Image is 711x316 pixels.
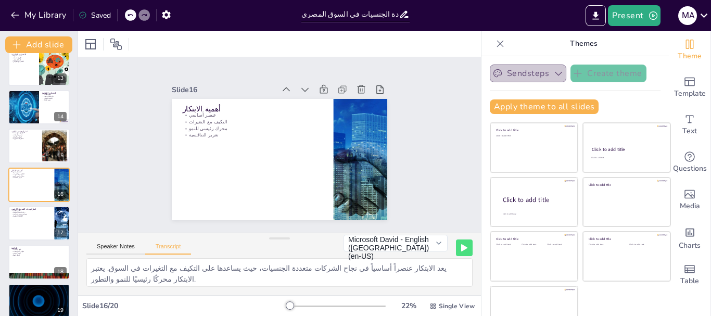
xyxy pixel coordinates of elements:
[11,252,67,255] p: تحقيق النجاح
[496,128,570,132] div: Click to add title
[11,57,36,59] p: اللوائح المحلية
[678,50,702,62] span: Theme
[396,301,421,311] div: 22 %
[669,219,710,256] div: Add charts and graphs
[11,134,39,136] p: تحسين العمليات
[54,189,67,199] div: 16
[673,163,707,174] span: Questions
[42,94,67,96] p: فهم العادات
[11,169,52,172] p: أهمية الابتكار
[42,95,67,97] p: بناء علاقات جيدة
[8,245,70,279] div: 18
[490,99,599,114] button: Apply theme to all slides
[11,212,52,214] p: زيادة الحصة السوقية
[11,60,36,62] p: التكيف مع القوانين
[591,157,661,159] div: Click to add text
[8,90,70,124] div: 14
[629,244,662,246] div: Click to add text
[11,59,36,61] p: تأثير الاستقرار
[194,93,324,156] p: تعزيز التنافسية
[669,144,710,181] div: Get real-time input from your audience
[8,129,70,163] div: 15
[679,240,701,251] span: Charts
[54,267,67,276] div: 18
[11,53,36,56] p: التحديات القانونية
[680,200,700,212] span: Media
[570,65,646,82] button: Create theme
[11,246,67,249] p: الخاتمة
[586,5,606,26] button: Export to PowerPoint
[11,136,39,138] p: التواصل الفعال
[42,97,67,99] p: التكيف الثقافي
[608,5,660,26] button: Present
[54,228,67,237] div: 17
[682,125,697,137] span: Text
[145,243,192,255] button: Transcript
[11,254,67,256] p: أهمية الفهم
[42,99,67,102] p: تعزيز النجاح
[5,36,72,53] button: Add slide
[503,196,569,205] div: Click to add title
[11,208,52,211] p: استراتيجيات التسويق الرقمي
[204,68,336,134] p: أهمية الابتكار
[11,177,52,179] p: تعزيز التنافسية
[8,7,71,23] button: My Library
[11,213,52,216] p: استخدام وسائل التواصل
[669,69,710,106] div: Add ready made slides
[79,10,111,20] div: Saved
[509,31,658,56] p: Themes
[589,244,621,246] div: Click to add text
[669,31,710,69] div: Change the overall theme
[199,81,329,144] p: التكيف مع التغيرات
[11,248,67,250] p: فهم التحديات
[496,237,570,241] div: Click to add title
[674,88,706,99] span: Template
[547,244,570,246] div: Click to add text
[669,181,710,219] div: Add images, graphics, shapes or video
[42,92,67,95] p: التحديات الثقافية
[11,285,67,288] p: أسئلة ومناقشات
[11,132,39,134] p: تطوير استراتيجيات
[11,55,36,57] p: تحديات قانونية
[11,130,39,133] p: استراتيجيات التكيف
[11,173,52,175] p: التكيف مع التغيرات
[202,75,333,138] p: عنصر أساسي
[439,302,475,310] span: Single View
[496,244,519,246] div: Click to add text
[503,213,568,216] div: Click to add body
[8,206,70,241] div: 17
[11,138,39,140] p: ضمان الاستمرارية
[82,36,99,53] div: Layout
[592,146,661,153] div: Click to add title
[8,52,70,86] div: 13
[669,106,710,144] div: Add text boxes
[8,168,70,202] div: 16
[11,250,67,252] p: تطوير استراتيجيات
[201,46,300,97] div: Slide 16
[110,38,122,50] span: Position
[522,244,545,246] div: Click to add text
[678,6,697,25] div: M A
[86,243,145,255] button: Speaker Notes
[11,175,52,177] p: محرك رئيسي للنمو
[456,239,473,256] button: Play
[589,237,663,241] div: Click to add title
[54,306,67,315] div: 19
[196,87,327,150] p: محرك رئيسي للنمو
[678,5,697,26] button: M A
[54,73,67,83] div: 13
[344,235,448,251] button: Microsoft David - English ([GEOGRAPHIC_DATA]) (en-US)
[11,171,52,173] p: عنصر أساسي
[496,135,570,137] div: Click to add text
[86,258,473,287] textarea: يعد الابتكار عنصراً أساسياً في نجاح الشركات متعددة الجنسيات، حيث يساعدها على التكيف مع التغيرات ف...
[11,216,52,218] p: الإعلانات الرقمية
[82,301,286,311] div: Slide 16 / 20
[490,65,566,82] button: Sendsteps
[680,275,699,287] span: Table
[301,7,399,22] input: Insert title
[669,256,710,294] div: Add a table
[589,182,663,186] div: Click to add title
[54,112,67,121] div: 14
[54,151,67,160] div: 15
[11,210,52,212] p: تعزيز الوعي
